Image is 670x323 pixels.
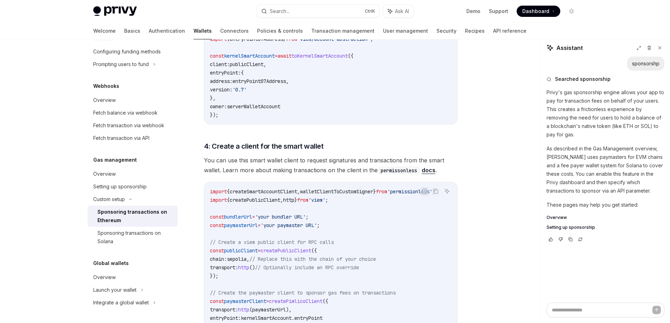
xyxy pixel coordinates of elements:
h5: Webhooks [93,82,119,90]
button: Ask AI [442,187,452,196]
button: Toggle dark mode [566,6,577,17]
a: Dashboard [517,6,560,17]
a: Setting up sponsorship [547,225,664,230]
span: Setting up sponsorship [547,225,595,230]
span: publicClient [224,247,258,254]
span: { [241,70,244,76]
span: Dashboard [522,8,549,15]
a: Authentication [149,22,185,39]
a: docs [422,167,435,174]
span: entryPoint [294,315,323,321]
span: You can use this smart wallet client to request signatures and transactions from the smart wallet... [204,155,458,175]
span: = [252,214,255,220]
span: = [258,247,261,254]
span: paymasterClient [224,298,266,304]
span: const [210,222,224,228]
span: from [376,188,387,195]
div: Fetch transaction via API [93,134,149,142]
span: ({ [311,247,317,254]
span: paymasterUrl [224,222,258,228]
button: Ask AI [383,5,414,18]
code: permissonless [378,167,420,174]
span: ( [249,306,252,313]
span: import [210,197,227,203]
span: // Create a viem public client for RPC calls [210,239,334,245]
a: Wallets [193,22,212,39]
button: Search...CtrlK [256,5,379,18]
span: serverWalletAccount [227,103,280,110]
a: Policies & controls [257,22,303,39]
span: 'viem' [308,197,325,203]
span: const [210,214,224,220]
span: = [275,53,277,59]
a: API reference [493,22,527,39]
p: These pages may help you get started: [547,201,664,209]
span: transport: [210,264,238,271]
span: createPimlicoClient [269,298,323,304]
span: . [292,315,294,321]
span: sepolia [227,256,247,262]
h5: Global wallets [93,259,129,267]
span: import [210,188,227,195]
div: Sponsoring transactions on Solana [97,229,173,246]
a: Basics [124,22,140,39]
span: '0.7' [232,86,247,93]
span: , [297,188,300,195]
div: Prompting users to fund [93,60,149,69]
span: = [266,298,269,304]
span: transport: [210,306,238,313]
span: version: [210,86,232,93]
a: Connectors [220,22,249,39]
span: http [238,306,249,313]
span: } [294,197,297,203]
span: entryPoint: [210,315,241,321]
span: entryPoint: [210,70,241,76]
span: await [277,53,292,59]
span: http [283,197,294,203]
span: { [227,197,230,203]
span: , [263,61,266,67]
span: , [286,78,289,84]
span: // Replace this with the chain of your choice [249,256,376,262]
span: ({ [348,53,353,59]
span: kernelSmartAccount [241,315,292,321]
div: Configuring funding methods [93,47,161,56]
span: const [210,298,224,304]
span: paymasterUrl [252,306,286,313]
span: http [238,264,249,271]
span: walletClientToCustomSigner [300,188,373,195]
span: client: [210,61,230,67]
p: As described in the Gas Management overview, [PERSON_NAME] uses paymasters for EVM chains and a f... [547,144,664,195]
div: Overview [93,170,116,178]
span: address: [210,78,232,84]
span: // Create the paymaster client to sponsor gas fees on transactions [210,290,396,296]
span: 4: Create a client for the smart wallet [204,141,324,151]
a: Overview [88,94,178,106]
a: Security [436,22,457,39]
span: owner: [210,103,227,110]
div: Fetch balance via webhook [93,109,158,117]
span: }, [210,95,216,101]
span: ; [325,197,328,203]
a: Configuring funding methods [88,45,178,58]
span: Ctrl K [365,8,375,14]
span: { [227,188,230,195]
a: Recipes [465,22,485,39]
a: User management [383,22,428,39]
span: from [297,197,308,203]
a: Sponsoring transactions on Solana [88,227,178,248]
span: ; [317,222,320,228]
a: Fetch transaction via webhook [88,119,178,132]
button: Report incorrect code [420,187,429,196]
span: () [249,264,255,271]
span: ; [306,214,308,220]
span: kernelSmartAccount [224,53,275,59]
a: Support [489,8,508,15]
div: Integrate a global wallet [93,298,149,307]
a: Fetch transaction via API [88,132,178,144]
button: Searched sponsorship [547,76,664,83]
span: Assistant [556,44,583,52]
button: Send message [652,306,661,314]
a: Setting up sponsorship [88,180,178,193]
span: entryPoint07Address [232,78,286,84]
